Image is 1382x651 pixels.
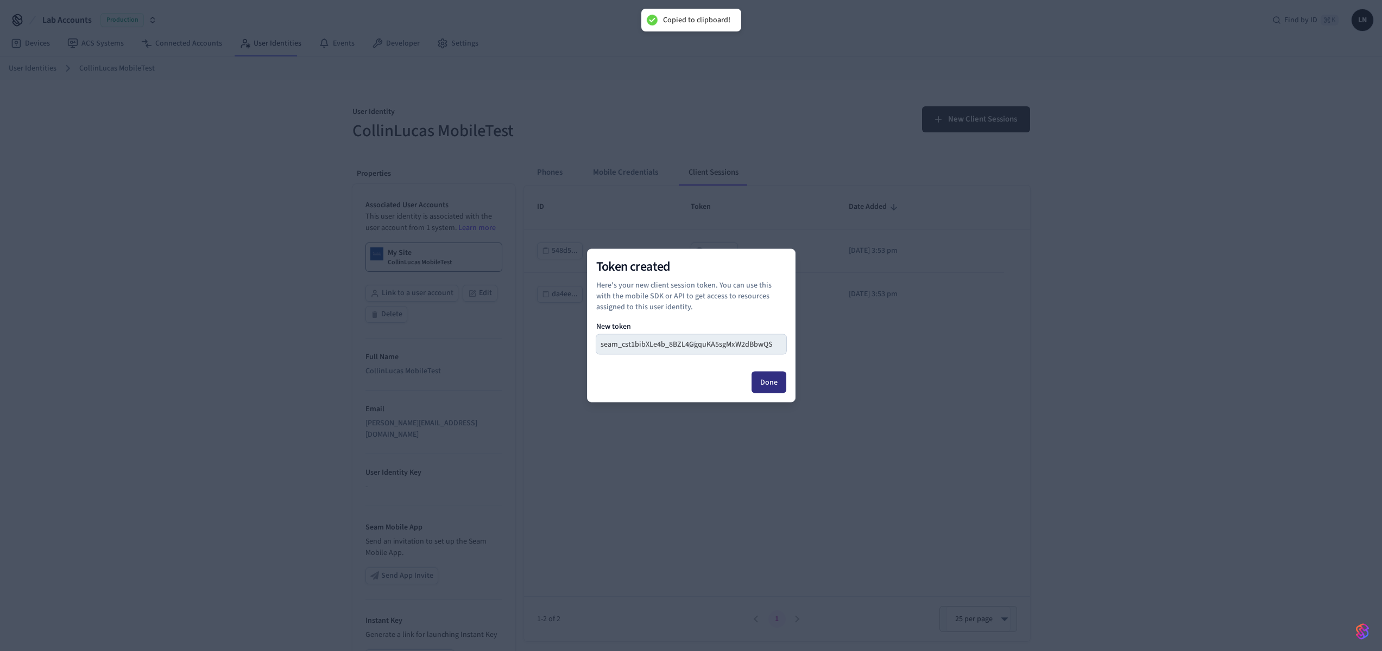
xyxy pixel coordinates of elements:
p: Here's your new client session token. You can use this with the mobile SDK or API to get access t... [596,280,786,312]
button: Done [752,372,786,393]
img: SeamLogoGradient.69752ec5.svg [1356,623,1369,640]
p: New token [596,321,786,333]
button: seam_cst1bibXLe4b_8BZL4GgquKA5sgMxW2dBbwQS [596,335,786,354]
h2: Token created [596,258,786,276]
div: Copied to clipboard! [663,15,730,25]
